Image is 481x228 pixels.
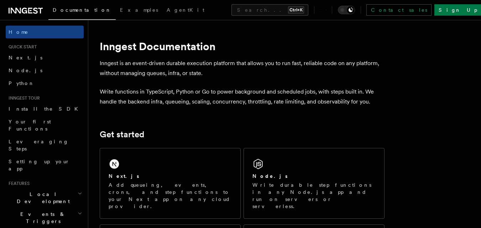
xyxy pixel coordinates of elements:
span: Home [9,28,28,36]
button: Events & Triggers [6,208,84,228]
span: Examples [120,7,158,13]
button: Local Development [6,188,84,208]
span: Events & Triggers [6,211,78,225]
span: Your first Functions [9,119,51,132]
a: Python [6,77,84,90]
span: Python [9,80,35,86]
button: Toggle dark mode [338,6,355,14]
a: AgentKit [162,2,209,19]
p: Add queueing, events, crons, and step functions to your Next app on any cloud provider. [109,181,232,210]
a: Your first Functions [6,115,84,135]
a: Next.jsAdd queueing, events, crons, and step functions to your Next app on any cloud provider. [100,148,241,219]
span: Node.js [9,68,42,73]
p: Write durable step functions in any Node.js app and run on servers or serverless. [252,181,376,210]
span: Setting up your app [9,159,70,171]
span: Features [6,181,30,186]
h1: Inngest Documentation [100,40,385,53]
a: Get started [100,129,144,139]
span: Quick start [6,44,37,50]
a: Documentation [48,2,116,20]
span: AgentKit [167,7,204,13]
span: Inngest tour [6,95,40,101]
span: Install the SDK [9,106,82,112]
p: Write functions in TypeScript, Python or Go to power background and scheduled jobs, with steps bu... [100,87,385,107]
span: Leveraging Steps [9,139,69,152]
span: Local Development [6,191,78,205]
a: Leveraging Steps [6,135,84,155]
a: Install the SDK [6,102,84,115]
h2: Node.js [252,173,288,180]
a: Contact sales [366,4,432,16]
a: Node.jsWrite durable step functions in any Node.js app and run on servers or serverless. [244,148,385,219]
h2: Next.js [109,173,139,180]
a: Node.js [6,64,84,77]
button: Search...Ctrl+K [231,4,308,16]
span: Documentation [53,7,111,13]
a: Setting up your app [6,155,84,175]
kbd: Ctrl+K [288,6,304,14]
a: Next.js [6,51,84,64]
a: Home [6,26,84,38]
p: Inngest is an event-driven durable execution platform that allows you to run fast, reliable code ... [100,58,385,78]
a: Examples [116,2,162,19]
span: Next.js [9,55,42,60]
